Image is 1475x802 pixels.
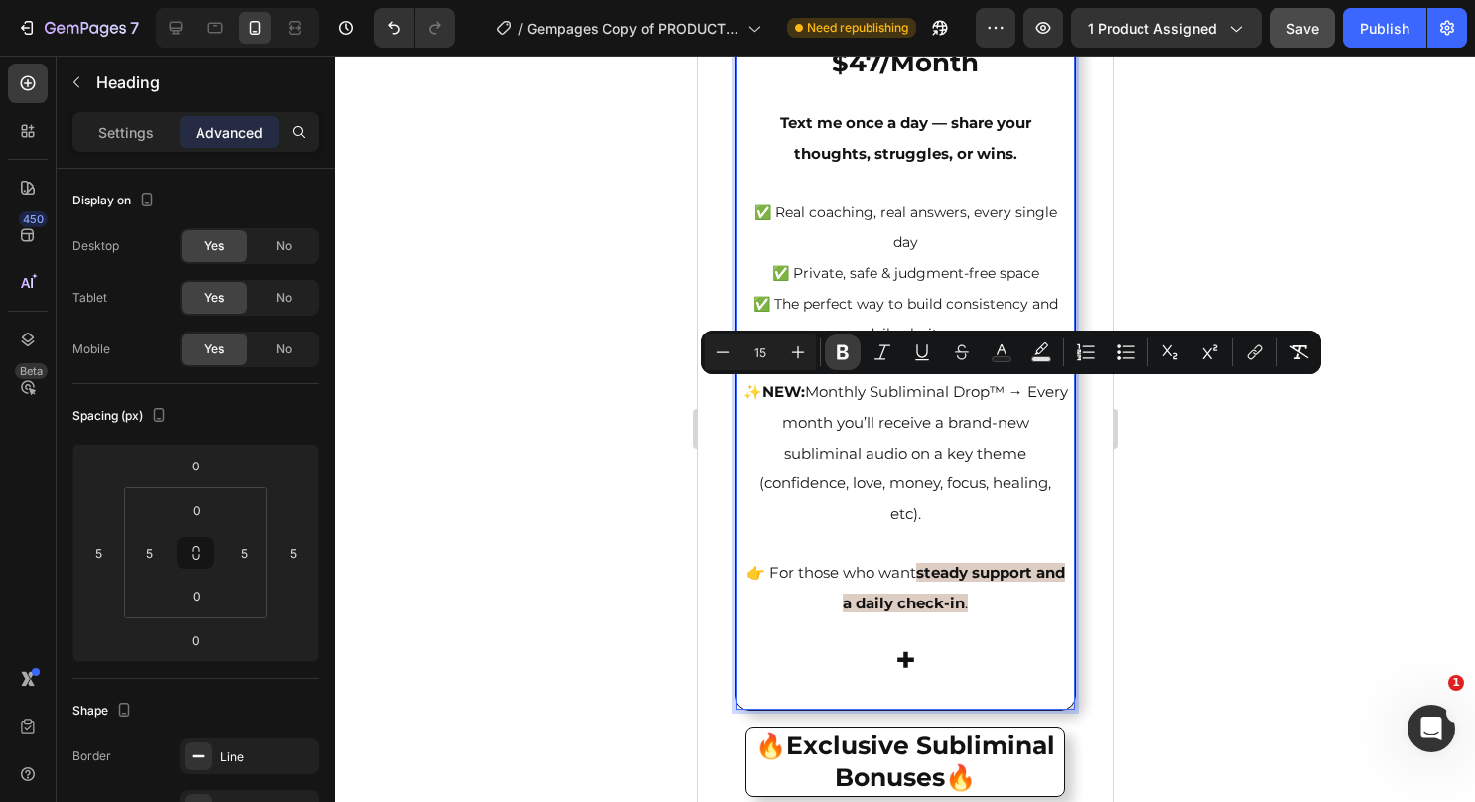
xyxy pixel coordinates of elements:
[130,16,139,40] p: 7
[65,327,107,345] strong: NEW:
[72,403,171,430] div: Spacing (px)
[72,237,119,255] div: Desktop
[204,340,224,358] span: Yes
[220,748,314,766] div: Line
[96,70,311,94] p: Heading
[72,289,107,307] div: Tablet
[1448,675,1464,691] span: 1
[72,747,111,765] div: Border
[1088,18,1217,39] span: 1 product assigned
[276,237,292,255] span: No
[49,507,218,526] span: 👉 For those who want
[8,8,148,48] button: 7
[145,507,367,557] span: .
[1360,18,1409,39] div: Publish
[701,331,1321,374] div: Editor contextual toolbar
[82,58,334,107] strong: Text me once a day — share your thoughts, struggles, or wins
[278,538,308,568] input: 5
[15,363,48,379] div: Beta
[198,583,218,625] strong: +
[56,239,360,288] span: ✅ The perfect way to build consistency and daily clarity
[72,340,110,358] div: Mobile
[176,625,215,655] input: 0
[527,18,739,39] span: Gempages Copy of PRODUCT - MEMBERSHIP
[1408,705,1455,752] iframe: Intercom live chat
[276,289,292,307] span: No
[518,18,523,39] span: /
[698,56,1113,802] iframe: Design area
[1343,8,1426,48] button: Publish
[1270,8,1335,48] button: Save
[46,327,370,467] span: ✨ Monthly Subliminal Drop™ → Every month you’ll receive a brand-new subliminal audio on a key the...
[204,289,224,307] span: Yes
[229,538,259,568] input: 5px
[316,89,320,107] strong: .
[177,495,216,525] input: 0px
[374,8,455,48] div: Undo/Redo
[74,208,341,226] span: ✅ Private, safe & judgment-free space
[83,538,113,568] input: 5
[51,674,364,738] p: 🔥Exclusive Subliminal Bonuses🔥
[19,211,48,227] div: 450
[72,188,159,214] div: Display on
[98,122,154,143] p: Settings
[196,122,263,143] p: Advanced
[204,237,224,255] span: Yes
[145,507,367,557] strong: steady support and a daily check-in
[57,148,359,197] span: ✅ Real coaching, real answers, every single day
[49,672,366,740] h2: Rich Text Editor. Editing area: main
[807,19,908,37] span: Need republishing
[177,581,216,610] input: 0px
[1071,8,1262,48] button: 1 product assigned
[72,698,136,725] div: Shape
[276,340,292,358] span: No
[1286,20,1319,37] span: Save
[134,538,164,568] input: 5px
[176,451,215,480] input: 0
